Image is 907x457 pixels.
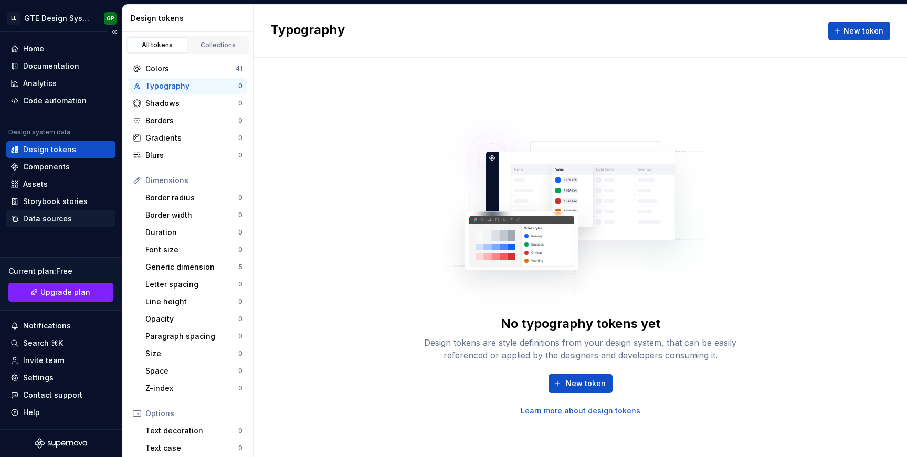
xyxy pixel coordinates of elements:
div: GP [107,14,114,23]
a: Design tokens [6,141,115,158]
button: Search ⌘K [6,335,115,352]
button: Contact support [6,387,115,403]
a: Documentation [6,58,115,75]
div: Components [23,162,70,172]
div: 0 [238,349,242,358]
div: 0 [238,151,242,160]
div: Z-index [145,383,238,394]
a: Assets [6,176,115,193]
div: Borders [145,115,238,126]
div: GTE Design System [24,13,91,24]
a: Home [6,40,115,57]
div: Border width [145,210,238,220]
a: Borders0 [129,112,247,129]
div: 0 [238,116,242,125]
div: 5 [238,263,242,271]
div: Code automation [23,95,87,106]
a: Text case0 [141,440,247,456]
div: Line height [145,296,238,307]
div: Blurs [145,150,238,161]
div: 0 [238,427,242,435]
div: 0 [238,134,242,142]
div: 0 [238,246,242,254]
div: Dimensions [145,175,242,186]
button: Collapse sidebar [107,25,122,39]
div: 0 [238,384,242,392]
a: Z-index0 [141,380,247,397]
div: Assets [23,179,48,189]
a: Space0 [141,363,247,379]
div: Contact support [23,390,82,400]
div: 0 [238,315,242,323]
div: Options [145,408,242,419]
span: New token [843,26,883,36]
a: Blurs0 [129,147,247,164]
div: LL [7,12,20,25]
svg: Supernova Logo [35,438,87,449]
a: Generic dimension5 [141,259,247,275]
a: Text decoration0 [141,422,247,439]
button: Notifications [6,317,115,334]
a: Data sources [6,210,115,227]
a: Colors41 [129,60,247,77]
button: LLGTE Design SystemGP [2,7,120,29]
a: Invite team [6,352,115,369]
div: Invite team [23,355,64,366]
button: New token [828,22,890,40]
div: Typography [145,81,238,91]
div: Design tokens are style definitions from your design system, that can be easily referenced or app... [413,336,748,362]
a: Components [6,158,115,175]
div: Documentation [23,61,79,71]
div: Gradients [145,133,238,143]
div: 0 [238,99,242,108]
div: Shadows [145,98,238,109]
a: Code automation [6,92,115,109]
div: Settings [23,373,54,383]
div: No typography tokens yet [501,315,660,332]
div: 0 [238,228,242,237]
div: Analytics [23,78,57,89]
div: 0 [238,211,242,219]
div: Design tokens [131,13,249,24]
div: Notifications [23,321,71,331]
a: Duration0 [141,224,247,241]
div: All tokens [131,41,184,49]
h2: Typography [270,22,345,40]
a: Opacity0 [141,311,247,327]
a: Font size0 [141,241,247,258]
div: Letter spacing [145,279,238,290]
a: Line height0 [141,293,247,310]
a: Border width0 [141,207,247,224]
div: Text decoration [145,426,238,436]
div: Help [23,407,40,418]
div: 0 [238,367,242,375]
div: Search ⌘K [23,338,63,348]
a: Gradients0 [129,130,247,146]
button: New token [549,374,613,393]
div: Design tokens [23,144,76,155]
div: Colors [145,63,236,74]
div: 0 [238,444,242,452]
a: Letter spacing0 [141,276,247,293]
a: Learn more about design tokens [521,406,640,416]
div: 0 [238,332,242,341]
div: Duration [145,227,238,238]
div: Font size [145,245,238,255]
a: Settings [6,369,115,386]
div: Storybook stories [23,196,88,207]
div: Home [23,44,44,54]
a: Upgrade plan [8,283,113,302]
span: New token [566,378,606,389]
a: Border radius0 [141,189,247,206]
button: Help [6,404,115,421]
div: 41 [236,65,242,73]
div: Data sources [23,214,72,224]
div: 0 [238,194,242,202]
div: Size [145,348,238,359]
div: Space [145,366,238,376]
div: Paragraph spacing [145,331,238,342]
a: Typography0 [129,78,247,94]
div: Generic dimension [145,262,238,272]
div: Collections [192,41,245,49]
